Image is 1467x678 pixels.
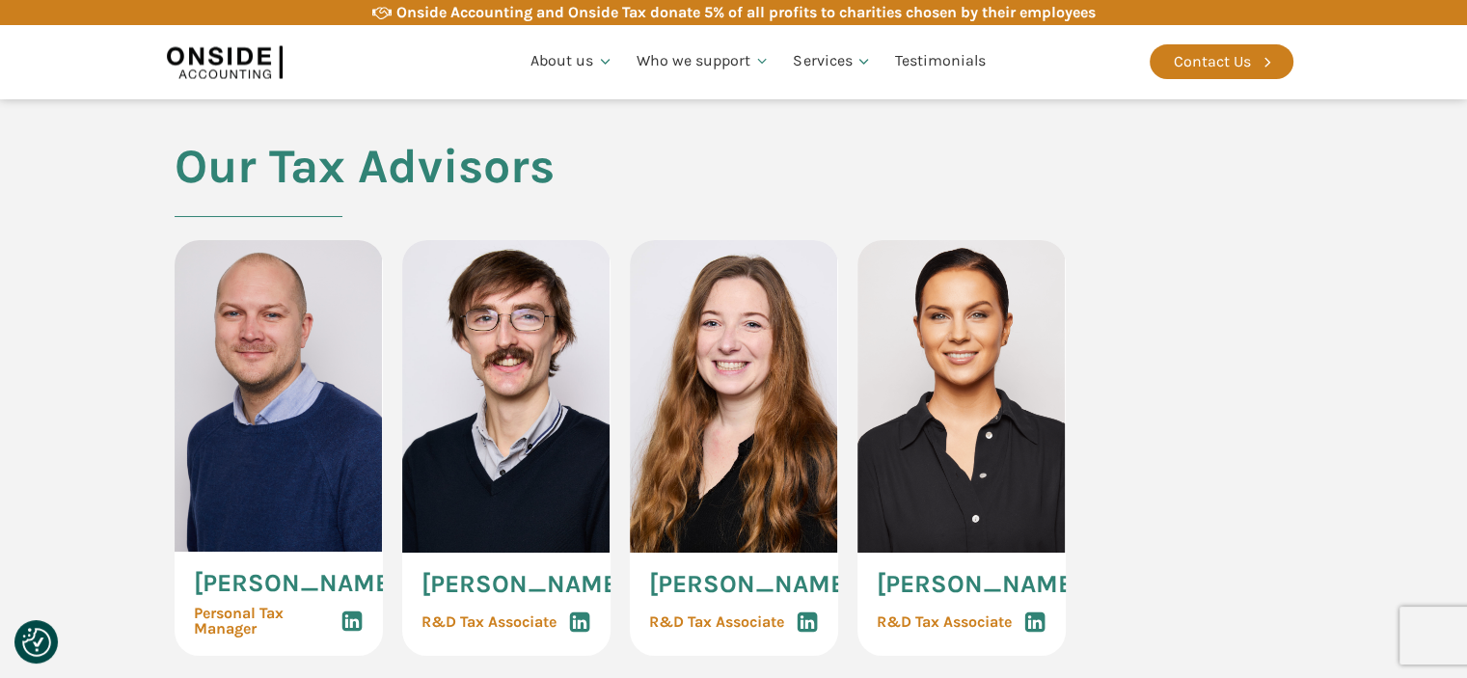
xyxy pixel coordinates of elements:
[883,29,997,95] a: Testimonials
[877,572,1081,597] span: [PERSON_NAME]
[22,628,51,657] button: Consent Preferences
[649,614,784,630] span: R&D Tax Associate
[519,29,625,95] a: About us
[421,572,626,597] span: [PERSON_NAME]
[649,572,854,597] span: [PERSON_NAME]
[625,29,782,95] a: Who we support
[194,571,398,596] span: [PERSON_NAME]
[421,614,557,630] span: R&D Tax Associate
[781,29,883,95] a: Services
[167,40,283,84] img: Onside Accounting
[877,614,1012,630] span: R&D Tax Associate
[175,140,555,240] h2: Our Tax Advisors
[194,606,340,637] span: Personal Tax Manager
[1150,44,1293,79] a: Contact Us
[22,628,51,657] img: Revisit consent button
[1174,49,1251,74] div: Contact Us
